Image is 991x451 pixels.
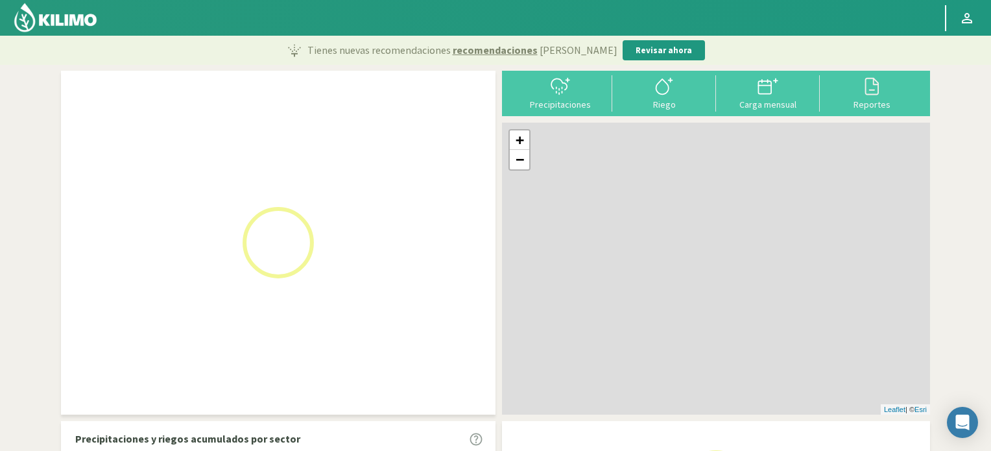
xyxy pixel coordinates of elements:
[510,150,529,169] a: Zoom out
[914,406,927,413] a: Esri
[510,130,529,150] a: Zoom in
[881,404,930,415] div: | ©
[213,178,343,308] img: Loading...
[616,100,712,109] div: Riego
[623,40,705,61] button: Revisar ahora
[820,75,924,110] button: Reportes
[716,75,820,110] button: Carga mensual
[720,100,816,109] div: Carga mensual
[512,100,608,109] div: Precipitaciones
[508,75,612,110] button: Precipitaciones
[612,75,716,110] button: Riego
[947,407,978,438] div: Open Intercom Messenger
[824,100,920,109] div: Reportes
[453,42,538,58] span: recomendaciones
[884,406,905,413] a: Leaflet
[636,44,692,57] p: Revisar ahora
[13,2,98,33] img: Kilimo
[540,42,617,58] span: [PERSON_NAME]
[75,431,300,446] p: Precipitaciones y riegos acumulados por sector
[307,42,617,58] p: Tienes nuevas recomendaciones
